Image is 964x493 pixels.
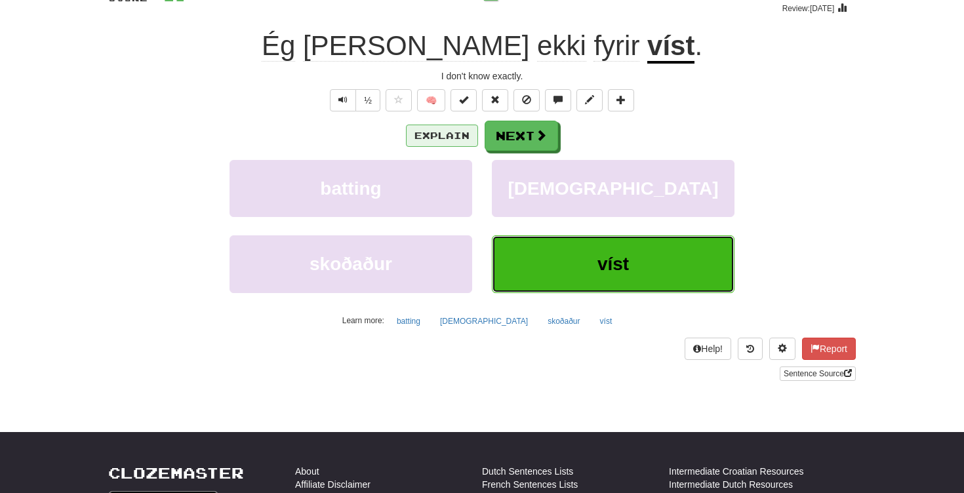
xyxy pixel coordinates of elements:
[738,338,763,360] button: Round history (alt+y)
[576,89,603,111] button: Edit sentence (alt+d)
[669,465,803,478] a: Intermediate Croatian Resources
[513,89,540,111] button: Ignore sentence (alt+i)
[108,69,856,83] div: I don't know exactly.
[485,121,558,151] button: Next
[327,89,380,111] div: Text-to-speech controls
[482,465,573,478] a: Dutch Sentences Lists
[295,465,319,478] a: About
[593,30,639,62] span: fyrir
[386,89,412,111] button: Favorite sentence (alt+f)
[433,311,535,331] button: [DEMOGRAPHIC_DATA]
[492,235,734,292] button: víst
[417,89,445,111] button: 🧠
[230,160,472,217] button: batting
[537,30,586,62] span: ekki
[330,89,356,111] button: Play sentence audio (ctl+space)
[780,366,856,381] a: Sentence Source
[295,478,371,491] a: Affiliate Disclaimer
[482,478,578,491] a: French Sentences Lists
[451,89,477,111] button: Set this sentence to 100% Mastered (alt+m)
[492,160,734,217] button: [DEMOGRAPHIC_DATA]
[310,254,392,274] span: skoðaður
[508,178,719,199] span: [DEMOGRAPHIC_DATA]
[597,254,629,274] span: víst
[390,311,428,331] button: batting
[406,125,478,147] button: Explain
[540,311,587,331] button: skoðaður
[230,235,472,292] button: skoðaður
[320,178,381,199] span: batting
[694,30,702,61] span: .
[545,89,571,111] button: Discuss sentence (alt+u)
[355,89,380,111] button: ½
[262,30,295,62] span: Ég
[482,89,508,111] button: Reset to 0% Mastered (alt+r)
[647,30,694,64] u: víst
[608,89,634,111] button: Add to collection (alt+a)
[108,465,244,481] a: Clozemaster
[342,316,384,325] small: Learn more:
[802,338,856,360] button: Report
[782,4,835,13] small: Review: [DATE]
[669,478,793,491] a: Intermediate Dutch Resources
[303,30,529,62] span: [PERSON_NAME]
[685,338,731,360] button: Help!
[593,311,620,331] button: víst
